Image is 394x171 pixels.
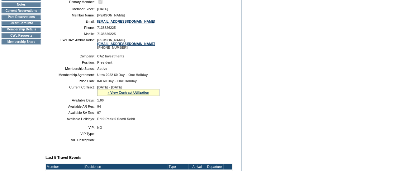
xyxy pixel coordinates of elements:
[97,126,102,129] span: NO
[45,155,81,160] b: Last 5 Travel Events
[48,26,95,29] td: Phone:
[97,42,155,46] a: [EMAIL_ADDRESS][DOMAIN_NAME]
[97,38,155,49] span: [PERSON_NAME] [PHONE_NUMBER]
[168,164,188,169] td: Type
[2,21,41,26] td: Credit Card Info
[2,39,41,44] td: Membership Share
[48,13,95,17] td: Member Name:
[97,7,108,11] span: [DATE]
[48,73,95,77] td: Membership Agreement:
[48,67,95,70] td: Membership Status:
[97,85,122,89] span: [DATE] - [DATE]
[188,164,206,169] td: Arrival
[97,105,101,108] span: 94
[206,164,223,169] td: Departure
[97,32,116,36] span: 7138826225
[48,138,95,142] td: VIP Description:
[48,105,95,108] td: Available AR Res:
[97,73,148,77] span: Ultra 2022 60 Day – One Holiday
[48,85,95,96] td: Current Contract:
[48,132,95,136] td: VIP Type:
[97,13,125,17] span: [PERSON_NAME]
[48,117,95,121] td: Available Holidays:
[48,61,95,64] td: Position:
[2,2,41,7] td: Notes
[48,126,95,129] td: VIP:
[2,33,41,38] td: CWL Requests
[97,61,112,64] span: President
[46,164,84,169] td: Member
[2,15,41,20] td: Past Reservations
[84,164,168,169] td: Residence
[48,79,95,83] td: Price Plan:
[2,27,41,32] td: Membership Details
[48,20,95,23] td: Email:
[48,32,95,36] td: Mobile:
[2,8,41,13] td: Current Reservations
[97,26,116,29] span: 7138826225
[107,91,149,94] a: » View Contract Utilization
[48,54,95,58] td: Company:
[48,38,95,49] td: Exclusive Ambassador:
[97,54,124,58] span: CAZ Investments
[97,111,101,115] span: 97
[48,111,95,115] td: Available SA Res:
[48,7,95,11] td: Member Since:
[97,20,155,23] a: [EMAIL_ADDRESS][DOMAIN_NAME]
[97,67,107,70] span: Active
[48,98,95,102] td: Available Days:
[97,98,104,102] span: 1.00
[97,117,135,121] span: Pri:0 Peak:0 Sec:0 Sel:0
[97,79,137,83] span: 0-0 60 Day – One Holiday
